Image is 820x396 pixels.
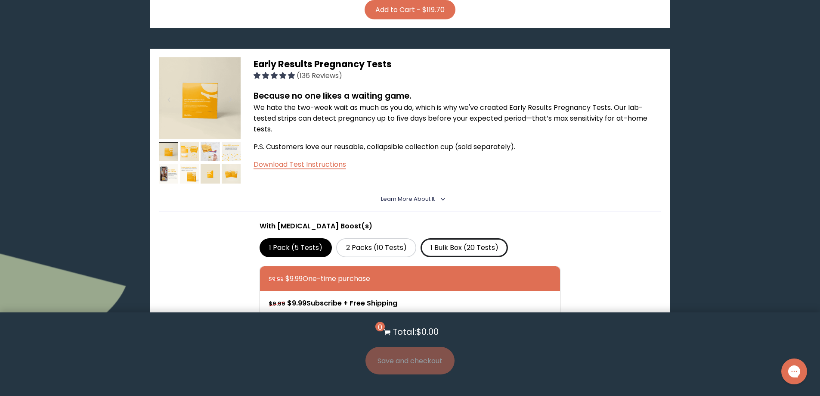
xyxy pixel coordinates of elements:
p: We hate the two-week wait as much as you do, which is why we've created Early Results Pregnancy T... [254,102,661,134]
label: 2 Packs (10 Tests) [336,238,416,257]
button: Save and checkout [365,347,455,374]
img: thumbnail image [180,142,199,162]
label: 1 Bulk Box (20 Tests) [421,238,508,257]
img: thumbnail image [201,142,220,162]
img: thumbnail image [201,164,220,184]
span: P.S. Customers love our reusable, collapsible collection cup (sold separately) [254,142,514,152]
i: < [437,197,445,201]
img: thumbnail image [222,142,241,162]
img: thumbnail image [159,57,241,139]
label: 1 Pack (5 Tests) [260,238,332,257]
img: thumbnail image [180,164,199,184]
span: 0 [375,322,385,331]
img: thumbnail image [159,164,178,184]
img: thumbnail image [159,142,178,162]
strong: Because no one likes a waiting game. [254,90,412,102]
p: Total: $0.00 [393,325,439,338]
img: thumbnail image [222,164,241,184]
span: 4.99 stars [254,71,297,81]
iframe: Gorgias live chat messenger [777,355,811,387]
span: Early Results Pregnancy Tests [254,58,392,70]
summary: Learn More About it < [381,195,439,203]
span: . [514,142,515,152]
span: Learn More About it [381,195,435,203]
a: Download Test Instructions [254,159,346,169]
p: With [MEDICAL_DATA] Boost(s) [260,221,561,231]
span: (136 Reviews) [297,71,342,81]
